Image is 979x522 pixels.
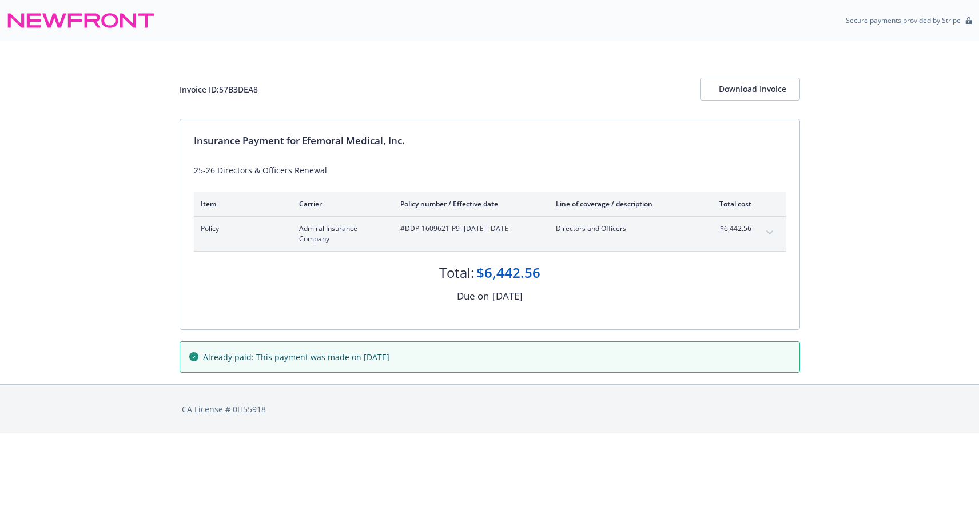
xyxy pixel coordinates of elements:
span: Directors and Officers [556,224,690,234]
div: Total cost [709,199,751,209]
div: Item [201,199,281,209]
button: expand content [761,224,779,242]
div: $6,442.56 [476,263,540,282]
span: Policy [201,224,281,234]
div: Total: [439,263,474,282]
div: [DATE] [492,289,523,304]
div: 25-26 Directors & Officers Renewal [194,164,786,176]
span: $6,442.56 [709,224,751,234]
div: Insurance Payment for Efemoral Medical, Inc. [194,133,786,148]
p: Secure payments provided by Stripe [846,15,961,25]
div: Download Invoice [719,78,781,100]
div: Carrier [299,199,382,209]
div: CA License # 0H55918 [182,403,798,415]
div: Line of coverage / description [556,199,690,209]
span: Admiral Insurance Company [299,224,382,244]
span: #DDP-1609621-P9 - [DATE]-[DATE] [400,224,538,234]
div: Due on [457,289,489,304]
div: Policy number / Effective date [400,199,538,209]
button: Download Invoice [700,78,800,101]
span: Already paid: This payment was made on [DATE] [203,351,389,363]
div: PolicyAdmiral Insurance Company#DDP-1609621-P9- [DATE]-[DATE]Directors and Officers$6,442.56expan... [194,217,786,251]
div: Invoice ID: 57B3DEA8 [180,83,258,95]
